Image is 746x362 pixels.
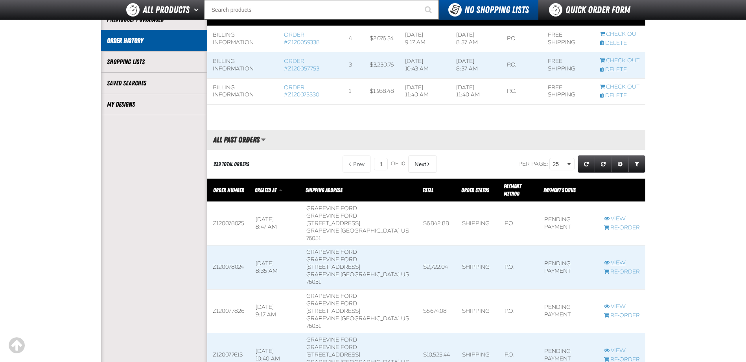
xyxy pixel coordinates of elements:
span: [STREET_ADDRESS] [306,351,360,358]
span: [GEOGRAPHIC_DATA] [341,315,400,322]
span: GRAPEVINE [306,227,339,234]
button: Next Page [408,155,437,173]
b: Grapevine Ford [306,336,357,343]
td: Free Shipping [542,78,594,105]
a: Order #Z120073330 [284,84,319,98]
td: [DATE] 11:40 AM [400,78,450,105]
a: My Designs [107,100,201,109]
span: Created At [255,187,276,193]
td: Shipping [457,202,499,246]
a: View Z120077613 order [604,347,640,355]
span: All Products [143,3,190,17]
td: [DATE] 8:47 AM [250,202,301,246]
a: View Z120078024 order [604,259,640,267]
span: GRAPEVINE [306,271,339,278]
td: [DATE] 9:17 AM [250,289,301,333]
a: Total [422,187,433,193]
button: Manage grid views. Current view is All Past Orders [261,133,266,146]
td: [DATE] 8:37 AM [451,26,501,52]
span: US [401,227,409,234]
td: Free Shipping [542,52,594,78]
td: Pending payment [539,289,598,333]
span: [STREET_ADDRESS] [306,220,360,227]
a: Continue checkout started from Z120073330 [600,83,640,91]
a: Delete checkout started from Z120073330 [600,92,640,100]
div: Billing Information [213,31,273,46]
td: P.O. [499,246,539,289]
td: Pending payment [539,202,598,246]
a: Delete checkout started from Z120059338 [600,40,640,47]
td: [DATE] 11:40 AM [451,78,501,105]
span: 25 [553,160,565,168]
span: [GEOGRAPHIC_DATA] [341,271,400,278]
span: Grapevine Ford [306,344,357,351]
span: GRAPEVINE [306,315,339,322]
span: US [401,315,409,322]
a: Saved Searches [107,79,201,88]
div: Billing Information [213,58,273,73]
div: Scroll to the top [8,337,25,354]
a: View Z120077826 order [604,303,640,310]
a: Reset grid action [595,155,612,173]
td: $6,842.88 [418,202,457,246]
td: $2,076.34 [364,26,400,52]
a: Re-Order Z120077826 order [604,312,640,320]
a: Continue checkout started from Z120059338 [600,31,640,38]
td: Free Shipping [542,26,594,52]
td: Z120078025 [207,202,250,246]
td: $5,674.08 [418,289,457,333]
a: Expand or Collapse Grid Filters [628,155,645,173]
span: Payment Method [504,183,521,197]
td: 4 [343,26,364,52]
a: Re-Order Z120078024 order [604,268,640,276]
td: [DATE] 8:35 AM [250,246,301,289]
a: Order #Z120057753 [284,58,319,72]
td: P.O. [501,52,542,78]
td: Z120077826 [207,289,250,333]
h2: All Past Orders [207,135,260,144]
td: 1 [343,78,364,105]
span: Payment Status [543,187,576,193]
a: Refresh grid action [578,155,595,173]
span: [STREET_ADDRESS] [306,264,360,270]
a: Created At [255,187,278,193]
td: Shipping [457,246,499,289]
span: Per page: [518,161,548,167]
span: Grapevine Ford [306,256,357,263]
td: Pending payment [539,246,598,289]
a: Order Status [461,187,489,193]
a: Delete checkout started from Z120057753 [600,66,640,74]
td: $2,722.04 [418,246,457,289]
span: No Shopping Lists [464,4,529,15]
a: Order Number [213,187,244,193]
b: Grapevine Ford [306,205,357,212]
div: 239 Total Orders [214,161,249,168]
a: Order History [107,36,201,45]
th: Row actions [599,179,645,202]
td: P.O. [501,78,542,105]
div: Billing Information [213,84,273,99]
span: US [401,271,409,278]
a: Expand or Collapse Grid Settings [612,155,629,173]
span: of 10 [391,161,405,168]
bdo: 76051 [306,279,321,285]
a: Continue checkout started from Z120057753 [600,57,640,65]
b: Grapevine Ford [306,293,357,299]
td: [DATE] 10:43 AM [400,52,450,78]
a: Re-Order Z120078025 order [604,224,640,232]
td: P.O. [499,202,539,246]
a: Order #Z120059338 [284,31,320,46]
a: View Z120078025 order [604,215,640,223]
span: Grapevine Ford [306,300,357,307]
input: Current page number [374,158,388,170]
td: [DATE] 9:17 AM [400,26,450,52]
a: Shopping Lists [107,57,201,66]
b: Grapevine Ford [306,249,357,255]
td: [DATE] 8:37 AM [451,52,501,78]
td: $3,230.76 [364,52,400,78]
td: $1,938.48 [364,78,400,105]
td: Z120078024 [207,246,250,289]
